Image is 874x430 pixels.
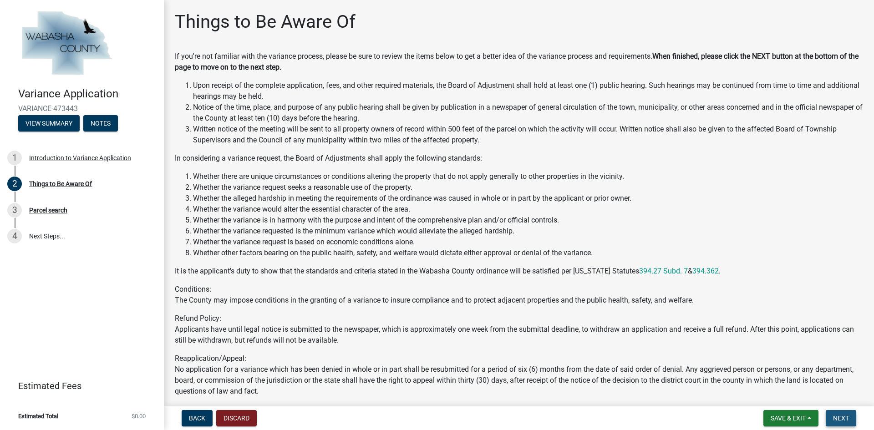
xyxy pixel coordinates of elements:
div: Parcel search [29,207,67,213]
button: Next [826,410,856,426]
span: VARIANCE-473443 [18,104,146,113]
a: Estimated Fees [7,377,149,395]
button: Discard [216,410,257,426]
div: Things to Be Aware Of [29,181,92,187]
span: Next [833,415,849,422]
img: Wabasha County, Minnesota [18,10,115,78]
p: In considering a variance request, the Board of Adjustments shall apply the following standards: [175,153,863,164]
div: Introduction to Variance Application [29,155,131,161]
wm-modal-confirm: Notes [83,120,118,127]
li: Upon receipt of the complete application, fees, and other required materials, the Board of Adjust... [193,80,863,102]
li: Whether the variance request seeks a reasonable use of the property. [193,182,863,193]
li: Notice of the time, place, and purpose of any public hearing shall be given by publication in a n... [193,102,863,124]
button: Back [182,410,213,426]
button: View Summary [18,115,80,132]
li: Whether the variance would alter the essential character of the area. [193,204,863,215]
li: Whether other factors bearing on the public health, safety, and welfare would dictate either appr... [193,248,863,258]
li: Whether the variance requested is the minimum variance which would alleviate the alleged hardship. [193,226,863,237]
span: Back [189,415,205,422]
h1: Things to Be Aware Of [175,11,356,33]
p: Refund Policy: Applicants have until legal notice is submitted to the newspaper, which is approxi... [175,313,863,346]
li: Whether there are unique circumstances or conditions altering the property that do not apply gene... [193,171,863,182]
p: It is the applicant's duty to show that the standards and criteria stated in the Wabasha County o... [175,266,863,277]
button: Save & Exit [763,410,818,426]
p: Reapplication/Appeal: No application for a variance which has been denied in whole or in part sha... [175,353,863,397]
a: 394.27 Subd. 7 [639,267,688,275]
p: If you're not familiar with the variance process, please be sure to review the items below to get... [175,51,863,73]
wm-modal-confirm: Summary [18,120,80,127]
button: Notes [83,115,118,132]
span: Save & Exit [771,415,806,422]
div: 1 [7,151,22,165]
div: 3 [7,203,22,218]
li: Whether the alleged hardship in meeting the requirements of the ordinance was caused in whole or ... [193,193,863,204]
p: Conditions: The County may impose conditions in the granting of a variance to insure compliance a... [175,284,863,306]
div: 2 [7,177,22,191]
li: Whether the variance request is based on economic conditions alone. [193,237,863,248]
span: $0.00 [132,413,146,419]
div: 4 [7,229,22,243]
h4: Variance Application [18,87,157,101]
li: Written notice of the meeting will be sent to all property owners of record within 500 feet of th... [193,124,863,146]
li: Whether the variance is in harmony with the purpose and intent of the comprehensive plan and/or o... [193,215,863,226]
span: Estimated Total [18,413,58,419]
a: 394.362 [692,267,719,275]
